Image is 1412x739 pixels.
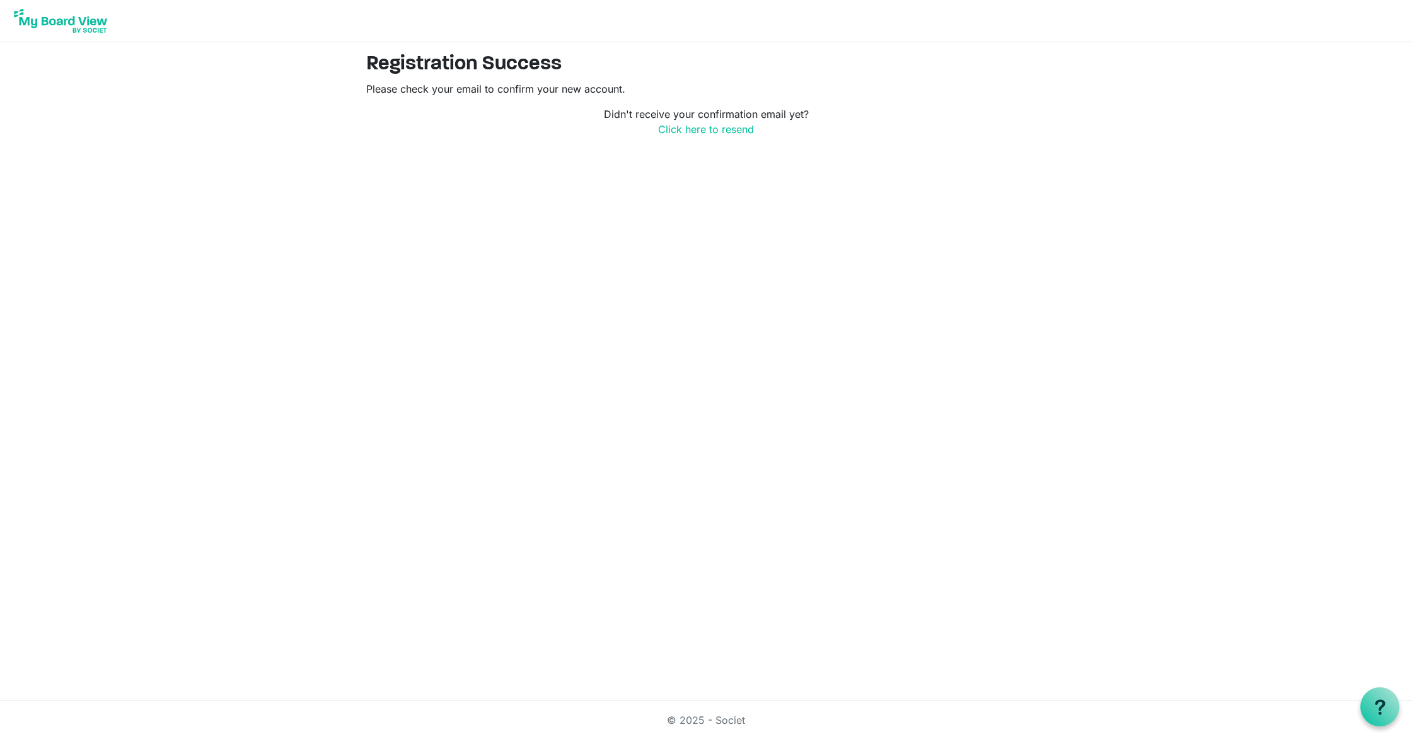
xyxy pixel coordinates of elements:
h2: Registration Success [366,52,1046,76]
img: My Board View Logo [10,5,111,37]
a: © 2025 - Societ [667,714,745,726]
p: Didn't receive your confirmation email yet? [366,107,1046,137]
a: Click here to resend [658,123,754,136]
p: Please check your email to confirm your new account. [366,81,1046,96]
